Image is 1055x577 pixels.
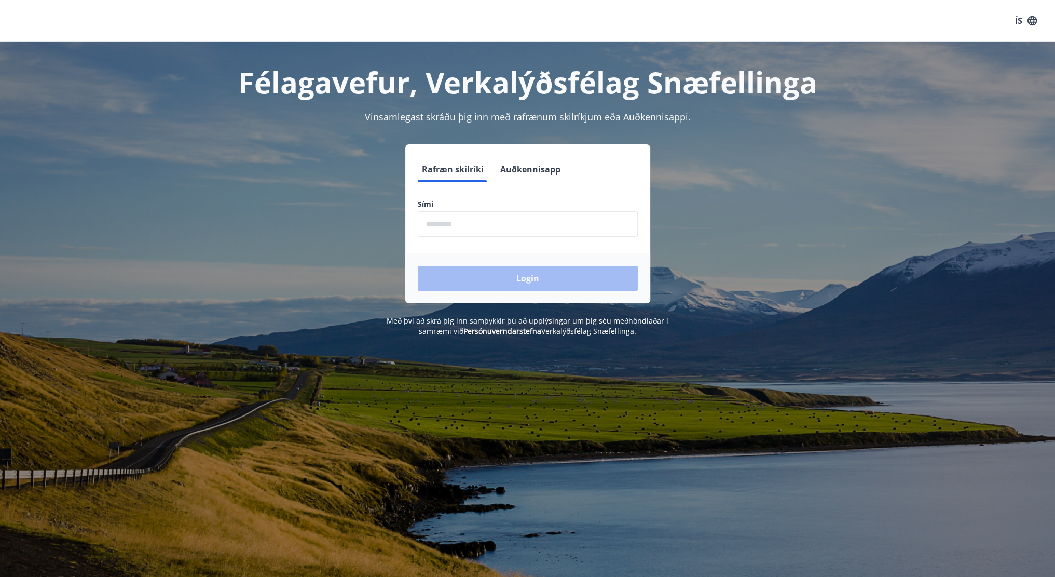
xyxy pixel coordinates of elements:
[496,157,565,182] button: Auðkennisapp
[463,326,541,336] a: Persónuverndarstefna
[365,111,691,123] span: Vinsamlegast skráðu þig inn með rafrænum skilríkjum eða Auðkennisappi.
[1009,11,1043,30] button: ÍS
[418,157,488,182] button: Rafræn skilríki
[418,199,638,209] label: Sími
[167,62,889,102] h1: Félagavefur, Verkalýðsfélag Snæfellinga
[387,316,668,336] span: Með því að skrá þig inn samþykkir þú að upplýsingar um þig séu meðhöndlaðar í samræmi við Verkalý...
